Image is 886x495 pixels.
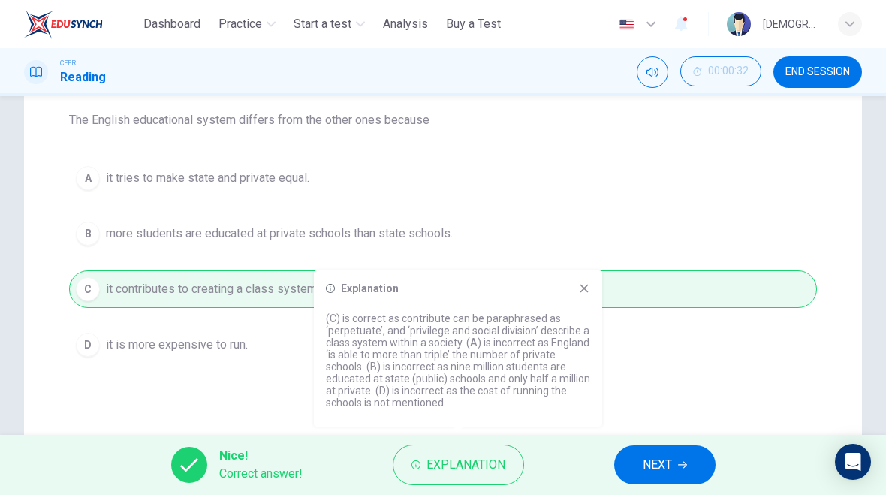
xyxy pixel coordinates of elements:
[446,15,501,33] span: Buy a Test
[219,465,303,483] span: Correct answer!
[727,12,751,36] img: Profile picture
[680,56,761,88] div: Hide
[708,65,749,77] span: 00:00:32
[643,454,672,475] span: NEXT
[326,312,590,409] p: (C) is correct as contribute can be paraphrased as ‘perpetuate’, and ‘privilege and social divisi...
[426,454,505,475] span: Explanation
[143,15,200,33] span: Dashboard
[60,68,106,86] h1: Reading
[617,19,636,30] img: en
[785,66,850,78] span: END SESSION
[219,447,303,465] span: Nice!
[294,15,351,33] span: Start a test
[383,15,428,33] span: Analysis
[60,58,76,68] span: CEFR
[763,15,820,33] div: [DEMOGRAPHIC_DATA] LANVERN ANAK [PERSON_NAME] KPM-Guru
[835,444,871,480] div: Open Intercom Messenger
[218,15,262,33] span: Practice
[24,9,103,39] img: ELTC logo
[69,75,817,129] span: Choose the correct answer, , , or . The English educational system differs from the other ones be...
[341,282,399,294] h6: Explanation
[637,56,668,88] div: Mute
